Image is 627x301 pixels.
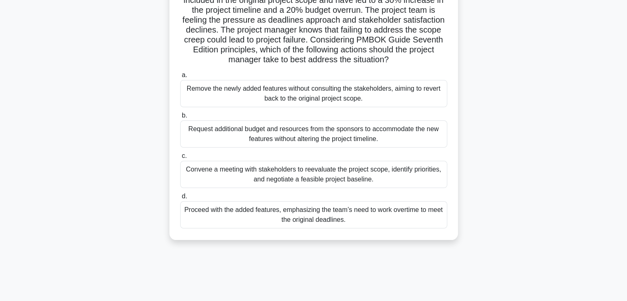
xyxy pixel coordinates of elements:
div: Remove the newly added features without consulting the stakeholders, aiming to revert back to the... [180,80,447,107]
span: d. [182,193,187,200]
span: b. [182,112,187,119]
span: c. [182,152,187,159]
div: Request additional budget and resources from the sponsors to accommodate the new features without... [180,120,447,148]
div: Convene a meeting with stakeholders to reevaluate the project scope, identify priorities, and neg... [180,161,447,188]
span: a. [182,71,187,78]
div: Proceed with the added features, emphasizing the team’s need to work overtime to meet the origina... [180,201,447,228]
